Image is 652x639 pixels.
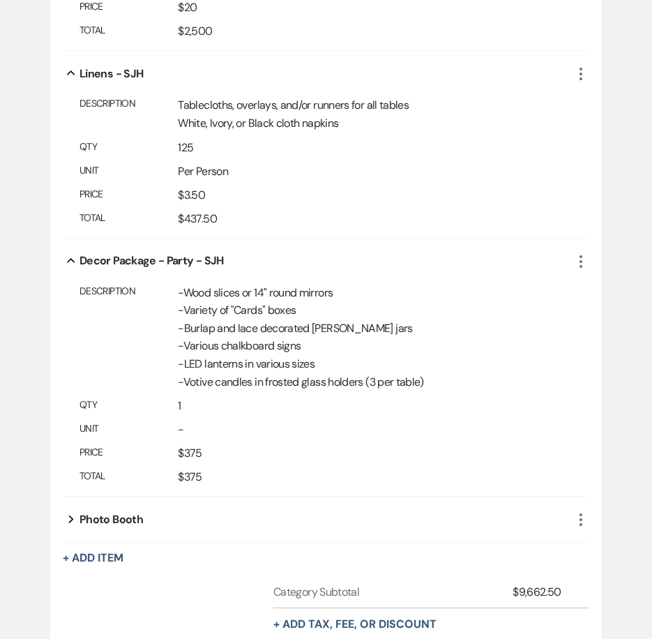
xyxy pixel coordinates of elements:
[79,66,143,82] div: Linens - SJH
[79,96,178,132] div: Description
[79,23,178,40] div: Total
[178,96,573,132] p: Tablecloths, overlays, and/or runners for all tables White, Ivory, or Black cloth napkins
[513,584,573,601] div: $9,662.50
[178,469,573,486] span: $375
[178,421,573,438] span: -
[178,187,573,204] span: $3.50
[178,398,573,414] span: 1
[273,619,437,630] button: + Add tax, fee, or discount
[63,514,79,525] button: expand
[79,284,178,391] div: Description
[178,211,573,227] span: $437.50
[79,469,178,486] div: Total
[79,211,178,227] div: Total
[79,187,178,204] div: Price
[63,68,79,80] button: expand
[178,140,573,156] span: 125
[79,140,178,156] div: Qty
[273,584,513,601] div: Category Subtotal
[178,445,573,462] span: $375
[79,398,178,414] div: Qty
[79,253,224,269] div: Decor Package - Party - SJH
[178,163,573,180] span: Per Person
[79,163,178,180] div: Unit
[79,421,178,438] div: Unit
[63,552,123,564] button: + Add Item
[63,255,79,266] button: expand
[178,284,573,391] p: -Wood slices or 14" round mirrors -Variety of "Cards" boxes -Burlap and lace decorated [PERSON_NA...
[79,511,143,528] div: Photo Booth
[178,23,573,40] span: $2,500
[79,445,178,462] div: Price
